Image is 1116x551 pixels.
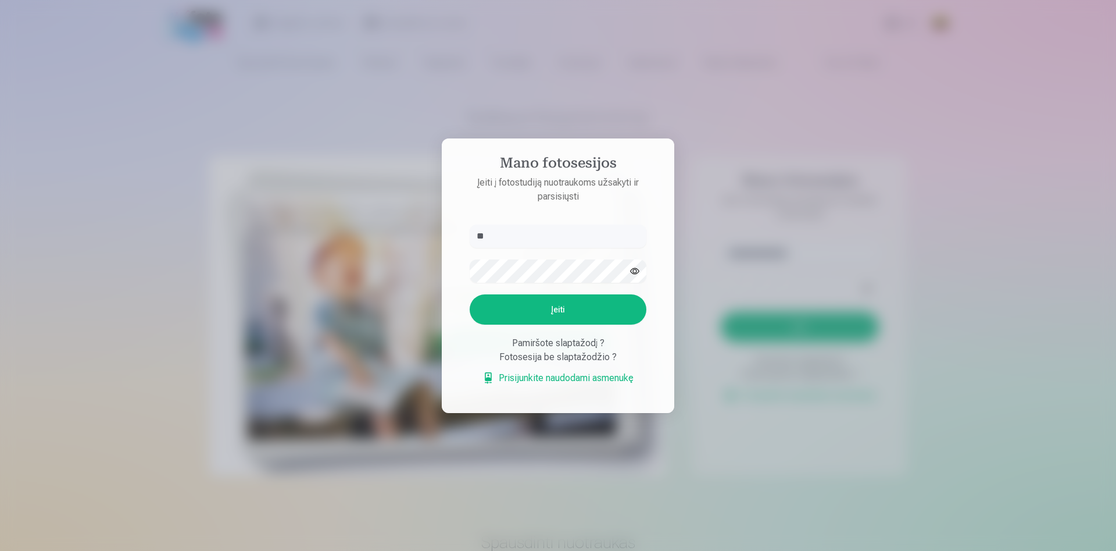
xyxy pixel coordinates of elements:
h4: Mano fotosesijos [458,155,658,176]
button: Įeiti [470,294,646,325]
p: Įeiti į fotostudiją nuotraukoms užsakyti ir parsisiųsti [458,176,658,204]
div: Pamiršote slaptažodį ? [470,336,646,350]
a: Prisijunkite naudodami asmenukę [482,371,634,385]
div: Fotosesija be slaptažodžio ? [470,350,646,364]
